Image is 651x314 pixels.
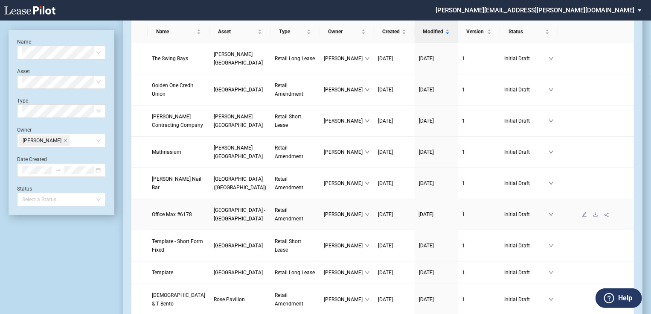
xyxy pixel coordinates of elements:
span: Initial Draft [504,117,549,125]
span: Retail Amendment [275,176,303,191]
span: Initial Draft [504,179,549,188]
a: Retail Amendment [275,144,316,161]
span: [DATE] [378,243,393,249]
span: [PERSON_NAME] [324,268,364,277]
span: 1 [462,118,465,124]
a: The Swing Bays [152,54,205,63]
span: 1 [462,243,465,249]
span: 1 [462,211,465,217]
a: Retail Amendment [275,206,316,223]
span: down [549,181,554,186]
a: [DATE] [419,117,454,125]
label: Owner [17,127,32,133]
span: Owner [328,27,359,36]
span: [DATE] [419,296,434,302]
span: Version [467,27,486,36]
a: [DATE] [419,179,454,188]
span: [DATE] [419,211,434,217]
span: down [549,270,554,275]
span: down [365,212,370,217]
span: 1 [462,296,465,302]
a: [PERSON_NAME] Contracting Company [152,112,205,129]
a: 1 [462,179,496,188]
a: edit [579,211,590,217]
span: Montebello Plaza [214,243,263,249]
a: [DATE] [378,148,410,156]
a: [DATE] [378,268,410,277]
a: Retail Amendment [275,81,316,98]
a: Rose Pavilion [214,295,266,304]
a: [PERSON_NAME] Nail Bar [152,175,205,192]
a: [GEOGRAPHIC_DATA] ([GEOGRAPHIC_DATA]) [214,175,266,192]
span: [DATE] [419,270,434,276]
label: Type [17,98,28,104]
span: Template [152,270,173,276]
span: down [365,150,370,155]
span: Montebello Plaza [214,270,263,276]
span: [DATE] [378,211,393,217]
a: [DATE] [419,241,454,250]
span: [PERSON_NAME] [324,179,364,188]
a: [PERSON_NAME][GEOGRAPHIC_DATA] [214,144,266,161]
label: Status [17,186,32,192]
span: Name [156,27,195,36]
span: swap-right [55,167,61,173]
span: [DATE] [419,180,434,186]
span: close [63,138,67,143]
span: The Swing Bays [152,56,188,62]
th: Owner [320,21,374,43]
span: Initial Draft [504,210,549,219]
span: 1 [462,180,465,186]
label: Date Created [17,156,47,162]
span: [DATE] [419,149,434,155]
span: Retail Short Lease [275,114,301,128]
span: Modified [423,27,444,36]
a: 1 [462,148,496,156]
span: down [365,87,370,92]
span: Bristol Plaza (CA) [214,176,266,191]
span: [PERSON_NAME] [324,54,364,63]
span: Golden One Credit Union [152,82,193,97]
th: Asset [209,21,270,43]
span: Bakersfield Plaza [214,87,263,93]
a: Retail Short Lease [275,237,316,254]
span: Office Max #6178 [152,211,192,217]
span: [DATE] [378,118,393,124]
span: Initial Draft [504,241,549,250]
a: 1 [462,295,496,304]
span: down [549,150,554,155]
span: Initial Draft [504,148,549,156]
label: Name [17,39,31,45]
span: down [365,270,370,275]
a: Retail Long Lease [275,54,316,63]
a: [GEOGRAPHIC_DATA] - [GEOGRAPHIC_DATA] [214,206,266,223]
a: [DATE] [419,85,454,94]
span: download [593,212,598,217]
span: Asset [218,27,256,36]
a: Retail Long Lease [275,268,316,277]
th: Type [270,21,320,43]
span: down [549,118,554,123]
span: down [365,118,370,123]
span: down [365,181,370,186]
th: Version [458,21,500,43]
a: Retail Amendment [275,291,316,308]
a: Template [152,268,205,277]
span: down [549,212,554,217]
span: Created [383,27,400,36]
span: [DATE] [378,56,393,62]
span: down [549,87,554,92]
span: Puente Hills Town Center [214,51,263,66]
a: [DATE] [378,117,410,125]
a: 1 [462,268,496,277]
span: [DATE] [378,270,393,276]
span: [PERSON_NAME] [324,210,364,219]
span: [DATE] [378,87,393,93]
span: 1 [462,56,465,62]
span: Retail Long Lease [275,56,315,62]
a: Golden One Credit Union [152,81,205,98]
span: 1 [462,87,465,93]
span: [DATE] [378,180,393,186]
span: down [365,297,370,302]
a: [DATE] [378,54,410,63]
